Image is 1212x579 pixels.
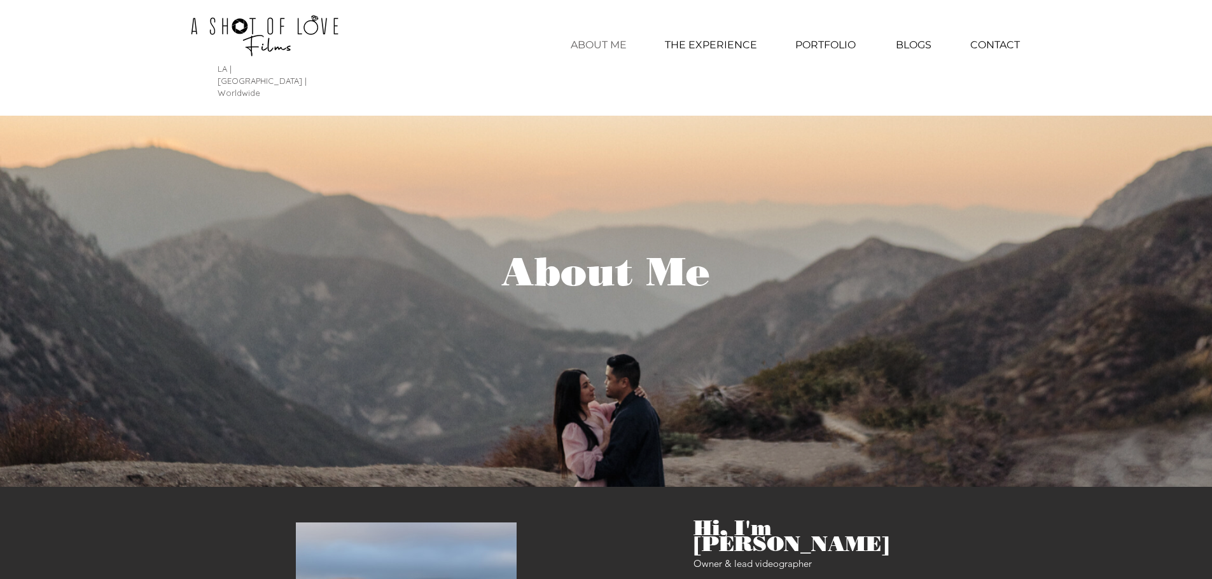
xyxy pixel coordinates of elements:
[646,29,776,61] a: THE EXPERIENCE
[951,29,1039,61] a: CONTACT
[551,29,1039,61] nav: Site
[889,29,938,61] p: BLOGS
[658,29,763,61] p: THE EXPERIENCE
[551,29,646,61] a: ABOUT ME
[776,29,876,61] div: PORTFOLIO
[501,247,710,296] span: About Me
[876,29,951,61] a: BLOGS
[789,29,862,61] p: PORTFOLIO
[564,29,633,61] p: ABOUT ME
[693,515,889,556] span: Hi, I'm [PERSON_NAME]
[964,29,1026,61] p: CONTACT
[693,557,812,569] span: Owner & lead videographer
[218,64,307,98] span: LA | [GEOGRAPHIC_DATA] | Worldwide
